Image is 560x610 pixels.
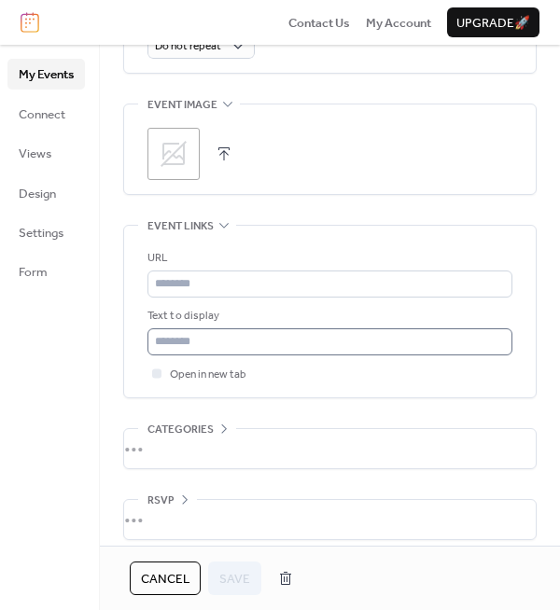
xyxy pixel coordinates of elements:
[7,99,85,129] a: Connect
[141,570,189,589] span: Cancel
[7,217,85,247] a: Settings
[19,224,63,243] span: Settings
[366,13,431,32] a: My Account
[366,14,431,33] span: My Account
[170,366,246,384] span: Open in new tab
[19,185,56,203] span: Design
[124,429,536,468] div: •••
[19,145,51,163] span: Views
[155,35,221,57] span: Do not repeat
[130,561,201,595] button: Cancel
[7,256,85,286] a: Form
[147,128,200,180] div: ;
[19,263,48,282] span: Form
[7,138,85,168] a: Views
[147,421,214,439] span: Categories
[147,249,509,268] div: URL
[21,12,39,33] img: logo
[19,65,74,84] span: My Events
[288,13,350,32] a: Contact Us
[147,492,175,510] span: RSVP
[147,217,214,236] span: Event links
[19,105,65,124] span: Connect
[288,14,350,33] span: Contact Us
[7,59,85,89] a: My Events
[456,14,530,33] span: Upgrade 🚀
[447,7,539,37] button: Upgrade🚀
[147,96,217,115] span: Event image
[7,178,85,208] a: Design
[124,500,536,539] div: •••
[147,307,509,326] div: Text to display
